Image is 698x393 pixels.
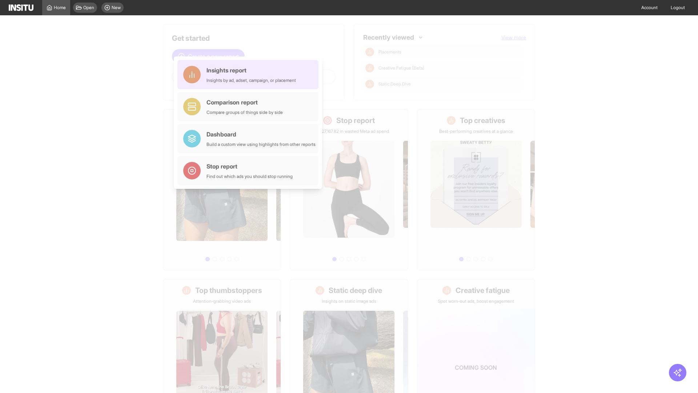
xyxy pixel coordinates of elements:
div: Insights report [206,66,296,75]
div: Find out which ads you should stop running [206,174,293,179]
div: Insights by ad, adset, campaign, or placement [206,78,296,83]
span: Home [54,5,66,11]
div: Build a custom view using highlights from other reports [206,142,316,147]
div: Compare groups of things side by side [206,110,283,115]
div: Stop report [206,162,293,171]
span: New [112,5,121,11]
span: Open [83,5,94,11]
img: Logo [9,4,33,11]
div: Dashboard [206,130,316,139]
div: Comparison report [206,98,283,107]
